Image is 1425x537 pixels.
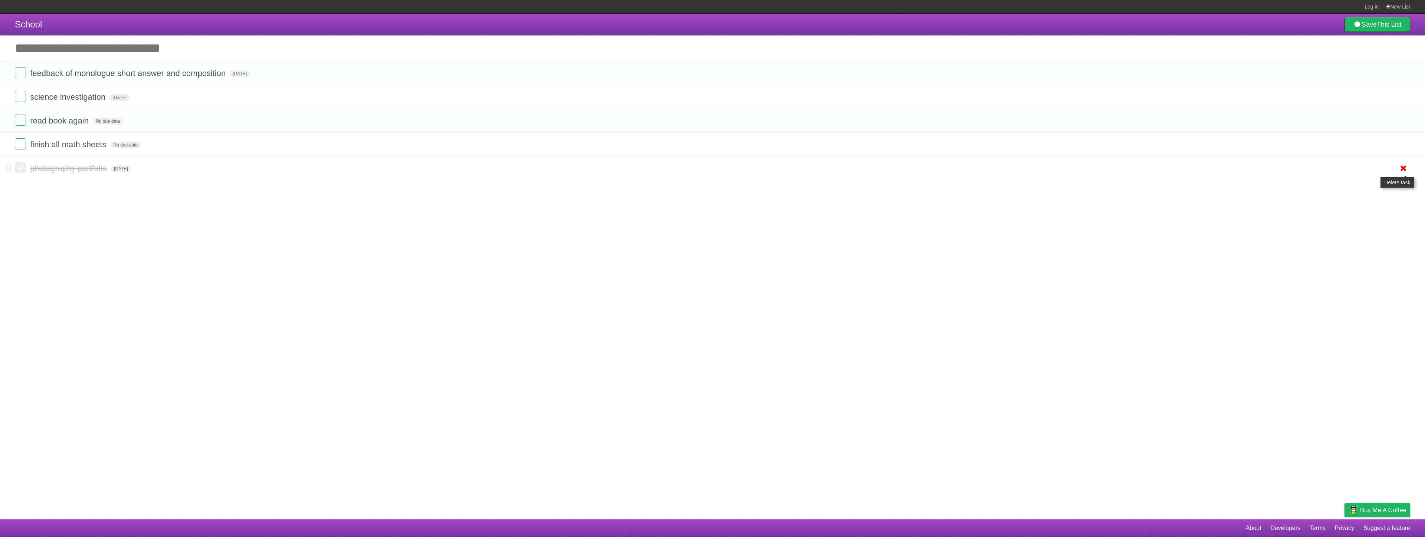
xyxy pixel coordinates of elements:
span: Buy me a coffee [1360,504,1406,517]
span: science investigation [30,92,107,102]
span: read book again [30,116,91,125]
span: photography portfolio [30,164,109,173]
span: finish all math sheets [30,140,108,149]
a: Terms [1310,521,1326,535]
span: [DATE] [111,165,131,172]
label: Done [15,67,26,78]
span: feedback of monologue short answer and composition [30,69,227,78]
label: Done [15,115,26,126]
span: [DATE] [230,70,250,77]
span: No due date [93,118,123,125]
img: Buy me a coffee [1348,504,1358,516]
label: Done [15,138,26,149]
a: About [1246,521,1261,535]
a: Buy me a coffee [1344,503,1410,517]
span: No due date [111,142,141,148]
a: Developers [1270,521,1300,535]
b: This List [1377,21,1402,28]
a: Privacy [1335,521,1354,535]
span: School [15,19,42,29]
span: [DATE] [109,94,130,101]
label: Done [15,162,26,173]
a: Suggest a feature [1363,521,1410,535]
label: Done [15,91,26,102]
a: SaveThis List [1344,17,1410,32]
